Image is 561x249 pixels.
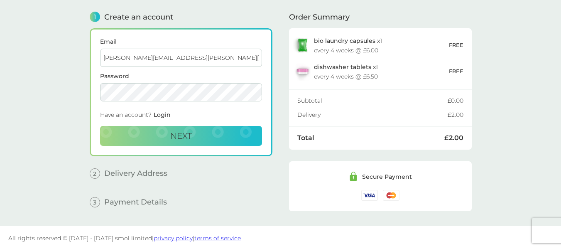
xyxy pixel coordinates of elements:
div: every 4 weeks @ £6.00 [314,47,378,53]
div: Total [297,135,444,141]
label: Email [100,39,262,44]
span: 1 [90,12,100,22]
div: Subtotal [297,98,448,104]
p: FREE [449,41,463,49]
span: Delivery Address [104,170,167,177]
p: FREE [449,67,463,76]
div: £0.00 [448,98,463,104]
a: privacy policy [154,234,193,242]
p: x 1 [314,64,378,70]
div: Have an account? [100,108,262,126]
span: Create an account [104,13,173,21]
div: £2.00 [444,135,463,141]
span: dishwasher tablets [314,63,371,71]
span: Order Summary [289,13,350,21]
div: £2.00 [448,112,463,118]
div: Delivery [297,112,448,118]
p: x 1 [314,37,382,44]
span: 2 [90,168,100,179]
div: Secure Payment [362,174,412,180]
img: /assets/icons/cards/mastercard.svg [383,190,399,200]
div: every 4 weeks @ £6.50 [314,74,378,79]
span: bio laundry capsules [314,37,375,44]
a: terms of service [194,234,241,242]
button: Next [100,126,262,146]
span: Payment Details [104,198,167,206]
span: 3 [90,197,100,207]
span: Next [170,131,192,141]
label: Password [100,73,262,79]
span: Login [154,111,171,118]
img: /assets/icons/cards/visa.svg [361,190,378,200]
